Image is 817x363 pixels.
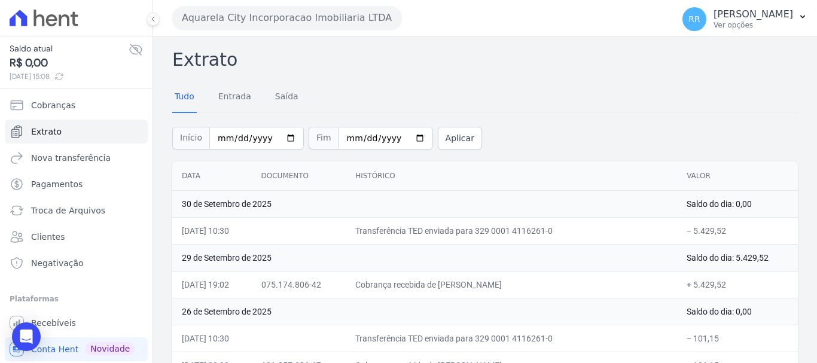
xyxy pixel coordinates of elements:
[10,71,129,82] span: [DATE] 15:08
[172,325,252,352] td: [DATE] 10:30
[31,343,78,355] span: Conta Hent
[5,172,148,196] a: Pagamentos
[216,82,254,113] a: Entrada
[31,231,65,243] span: Clientes
[346,271,677,298] td: Cobrança recebida de [PERSON_NAME]
[172,6,402,30] button: Aquarela City Incorporacao Imobiliaria LTDA
[172,244,677,271] td: 29 de Setembro de 2025
[5,337,148,361] a: Conta Hent Novidade
[172,217,252,244] td: [DATE] 10:30
[5,225,148,249] a: Clientes
[5,93,148,117] a: Cobranças
[31,317,76,329] span: Recebíveis
[677,190,798,217] td: Saldo do dia: 0,00
[31,126,62,138] span: Extrato
[252,161,346,191] th: Documento
[12,322,41,351] div: Open Intercom Messenger
[677,298,798,325] td: Saldo do dia: 0,00
[346,325,677,352] td: Transferência TED enviada para 329 0001 4116261-0
[172,82,197,113] a: Tudo
[677,217,798,244] td: − 5.429,52
[10,292,143,306] div: Plataformas
[5,251,148,275] a: Negativação
[172,161,252,191] th: Data
[273,82,301,113] a: Saída
[346,161,677,191] th: Histórico
[172,127,209,150] span: Início
[31,152,111,164] span: Nova transferência
[172,46,798,73] h2: Extrato
[5,120,148,144] a: Extrato
[5,199,148,222] a: Troca de Arquivos
[438,127,482,150] button: Aplicar
[309,127,339,150] span: Fim
[172,271,252,298] td: [DATE] 19:02
[714,8,793,20] p: [PERSON_NAME]
[31,205,105,216] span: Troca de Arquivos
[714,20,793,30] p: Ver opções
[86,342,135,355] span: Novidade
[31,178,83,190] span: Pagamentos
[5,311,148,335] a: Recebíveis
[172,298,677,325] td: 26 de Setembro de 2025
[31,257,84,269] span: Negativação
[5,146,148,170] a: Nova transferência
[346,217,677,244] td: Transferência TED enviada para 329 0001 4116261-0
[688,15,700,23] span: RR
[677,271,798,298] td: + 5.429,52
[673,2,817,36] button: RR [PERSON_NAME] Ver opções
[10,55,129,71] span: R$ 0,00
[252,271,346,298] td: 075.174.806-42
[31,99,75,111] span: Cobranças
[677,161,798,191] th: Valor
[677,325,798,352] td: − 101,15
[172,190,677,217] td: 30 de Setembro de 2025
[677,244,798,271] td: Saldo do dia: 5.429,52
[10,42,129,55] span: Saldo atual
